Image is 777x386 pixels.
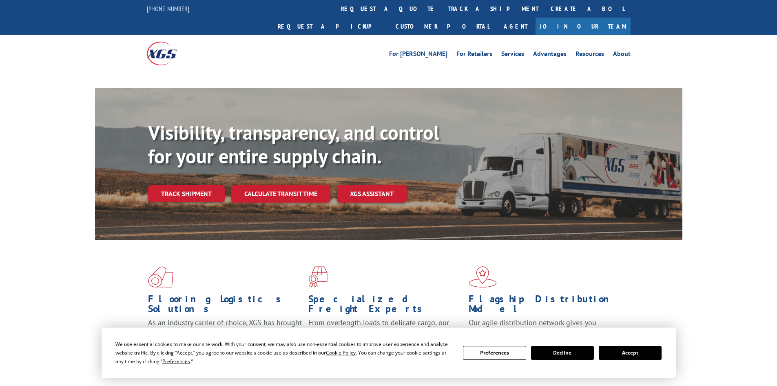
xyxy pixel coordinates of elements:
img: xgs-icon-flagship-distribution-model-red [469,266,497,288]
img: xgs-icon-focused-on-flooring-red [308,266,328,288]
a: Request a pickup [272,18,390,35]
a: XGS ASSISTANT [337,185,407,203]
button: Accept [599,346,662,360]
h1: Specialized Freight Experts [308,294,463,318]
div: Cookie Consent Prompt [102,328,676,378]
a: For Retailers [456,51,492,60]
span: As an industry carrier of choice, XGS has brought innovation and dedication to flooring logistics... [148,318,302,347]
span: Our agile distribution network gives you nationwide inventory management on demand. [469,318,619,337]
a: Resources [576,51,604,60]
button: Decline [531,346,594,360]
span: Cookie Policy [326,349,356,356]
a: Services [501,51,524,60]
h1: Flooring Logistics Solutions [148,294,302,318]
a: Agent [496,18,536,35]
h1: Flagship Distribution Model [469,294,623,318]
a: Advantages [533,51,567,60]
a: Calculate transit time [231,185,330,203]
a: For [PERSON_NAME] [389,51,447,60]
a: [PHONE_NUMBER] [147,4,189,13]
a: Customer Portal [390,18,496,35]
div: We use essential cookies to make our site work. With your consent, we may also use non-essential ... [115,340,453,366]
img: xgs-icon-total-supply-chain-intelligence-red [148,266,173,288]
a: About [613,51,631,60]
a: Track shipment [148,185,225,202]
p: From overlength loads to delicate cargo, our experienced staff knows the best way to move your fr... [308,318,463,354]
button: Preferences [463,346,526,360]
span: Preferences [162,358,190,365]
b: Visibility, transparency, and control for your entire supply chain. [148,120,439,169]
a: Join Our Team [536,18,631,35]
